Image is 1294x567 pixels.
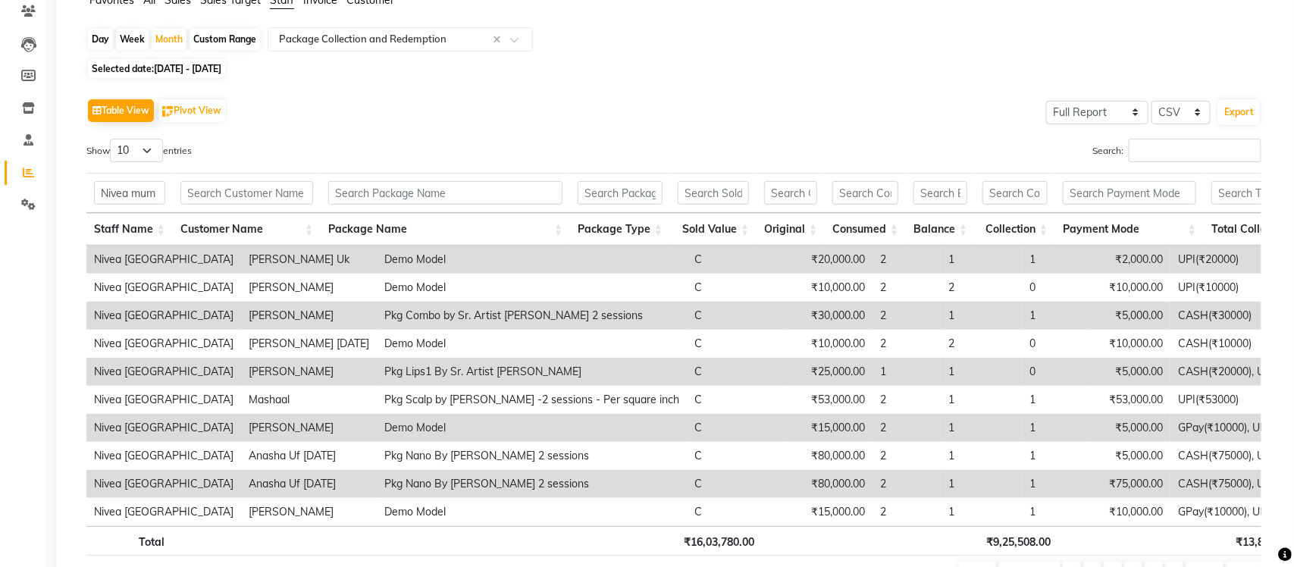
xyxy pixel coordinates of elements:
td: ₹10,000.00 [1091,274,1170,302]
td: ₹10,000.00 [1091,330,1170,358]
td: ₹20,000.00 [787,246,873,274]
td: Nivea [GEOGRAPHIC_DATA] [86,302,241,330]
td: Nivea [GEOGRAPHIC_DATA] [86,358,241,386]
td: Anasha Uf [DATE] [241,470,377,498]
td: 2 [873,274,941,302]
td: ₹53,000.00 [1091,386,1170,414]
th: Consumed: activate to sort column ascending [825,213,906,246]
td: Demo Model [377,246,687,274]
td: 2 [873,302,941,330]
td: 1 [941,386,1022,414]
td: Nivea [GEOGRAPHIC_DATA] [86,442,241,470]
td: 1 [941,470,1022,498]
td: Mashaal [241,386,377,414]
td: Nivea [GEOGRAPHIC_DATA] [86,274,241,302]
input: Search: [1129,139,1261,162]
td: C [687,274,787,302]
td: 2 [873,442,941,470]
input: Search Package Type [578,181,663,205]
td: 1 [941,498,1022,526]
td: ₹10,000.00 [1091,498,1170,526]
td: Pkg Nano By [PERSON_NAME] 2 sessions [377,442,687,470]
td: Nivea [GEOGRAPHIC_DATA] [86,498,241,526]
td: 1 [1022,414,1091,442]
td: ₹80,000.00 [787,470,873,498]
td: Demo Model [377,498,687,526]
td: 2 [873,498,941,526]
td: 1 [1022,246,1091,274]
td: [PERSON_NAME] Uk [241,246,377,274]
th: Package Name: activate to sort column ascending [321,213,570,246]
td: [PERSON_NAME] [DATE] [241,330,377,358]
td: Pkg Scalp by [PERSON_NAME] -2 sessions - Per square inch [377,386,687,414]
td: ₹75,000.00 [1091,470,1170,498]
td: 2 [873,246,941,274]
td: 1 [1022,386,1091,414]
td: [PERSON_NAME] [241,358,377,386]
td: 2 [873,386,941,414]
td: 0 [1022,330,1091,358]
td: ₹5,000.00 [1091,358,1170,386]
td: ₹5,000.00 [1091,442,1170,470]
td: Pkg Nano By [PERSON_NAME] 2 sessions [377,470,687,498]
td: 1 [1022,302,1091,330]
td: ₹25,000.00 [787,358,873,386]
td: 1 [941,302,1022,330]
input: Search Balance [913,181,967,205]
th: ₹16,03,780.00 [675,526,762,556]
div: Custom Range [190,29,260,50]
span: [DATE] - [DATE] [154,63,221,74]
input: Search Package Name [328,181,562,205]
th: ₹9,25,508.00 [978,526,1058,556]
label: Show entries [86,139,192,162]
td: C [687,386,787,414]
td: Demo Model [377,274,687,302]
input: Search Customer Name [180,181,313,205]
td: Demo Model [377,330,687,358]
td: Nivea [GEOGRAPHIC_DATA] [86,470,241,498]
td: ₹15,000.00 [787,414,873,442]
td: [PERSON_NAME] [241,498,377,526]
input: Search Payment Mode [1063,181,1196,205]
button: Table View [88,99,154,122]
td: 1 [1022,442,1091,470]
td: 0 [1022,358,1091,386]
td: Nivea [GEOGRAPHIC_DATA] [86,414,241,442]
td: 2 [873,330,941,358]
td: C [687,498,787,526]
th: Customer Name: activate to sort column ascending [173,213,321,246]
td: 2 [873,414,941,442]
td: 2 [941,330,1022,358]
td: ₹2,000.00 [1091,246,1170,274]
td: 1 [941,414,1022,442]
th: Sold Value: activate to sort column ascending [670,213,757,246]
div: Day [88,29,113,50]
th: Collection: activate to sort column ascending [975,213,1055,246]
td: ₹80,000.00 [787,442,873,470]
td: C [687,470,787,498]
td: 2 [941,274,1022,302]
td: 1 [873,358,941,386]
td: Nivea [GEOGRAPHIC_DATA] [86,246,241,274]
td: C [687,358,787,386]
td: C [687,330,787,358]
td: Anasha Uf [DATE] [241,442,377,470]
td: ₹10,000.00 [787,274,873,302]
td: 1 [941,442,1022,470]
button: Pivot View [158,99,225,122]
td: 2 [873,470,941,498]
img: pivot.png [162,106,174,117]
input: Search Staff Name [94,181,165,205]
td: ₹5,000.00 [1091,414,1170,442]
input: Search Original [764,181,817,205]
button: Export [1218,99,1260,125]
input: Search Sold Value [678,181,749,205]
th: Balance: activate to sort column ascending [906,213,975,246]
td: Nivea [GEOGRAPHIC_DATA] [86,386,241,414]
span: Clear all [493,32,506,48]
select: Showentries [110,139,163,162]
th: Staff Name: activate to sort column ascending [86,213,173,246]
td: 1 [941,246,1022,274]
input: Search Consumed [832,181,898,205]
td: C [687,442,787,470]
